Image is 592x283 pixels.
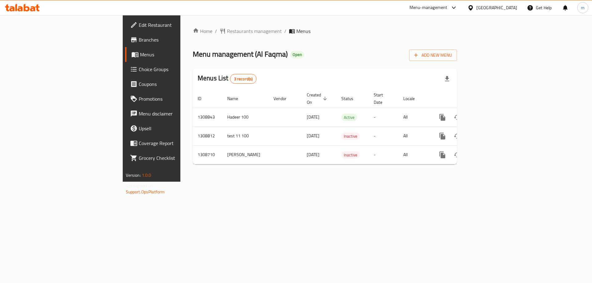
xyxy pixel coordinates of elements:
[230,76,257,82] span: 3 record(s)
[139,154,217,162] span: Grocery Checklist
[193,47,288,61] span: Menu management ( Al Faqma )
[296,27,310,35] span: Menus
[450,148,465,162] button: Change Status
[341,152,360,159] span: Inactive
[450,110,465,125] button: Change Status
[125,91,222,106] a: Promotions
[341,114,357,121] span: Active
[290,52,304,57] span: Open
[374,91,391,106] span: Start Date
[414,51,452,59] span: Add New Menu
[290,51,304,59] div: Open
[369,127,398,145] td: -
[198,95,209,102] span: ID
[193,27,457,35] nav: breadcrumb
[193,89,499,164] table: enhanced table
[409,50,457,61] button: Add New Menu
[403,95,423,102] span: Locale
[142,171,151,179] span: 1.0.0
[341,95,361,102] span: Status
[126,171,141,179] span: Version:
[125,62,222,77] a: Choice Groups
[430,89,499,108] th: Actions
[341,151,360,159] div: Inactive
[139,139,217,147] span: Coverage Report
[125,121,222,136] a: Upsell
[125,47,222,62] a: Menus
[139,95,217,103] span: Promotions
[139,125,217,132] span: Upsell
[450,129,465,144] button: Change Status
[139,66,217,73] span: Choice Groups
[222,145,269,164] td: [PERSON_NAME]
[307,151,319,159] span: [DATE]
[435,148,450,162] button: more
[125,18,222,32] a: Edit Restaurant
[435,110,450,125] button: more
[139,21,217,29] span: Edit Restaurant
[398,108,430,127] td: All
[284,27,286,35] li: /
[341,133,360,140] span: Inactive
[398,145,430,164] td: All
[126,182,154,190] span: Get support on:
[307,91,329,106] span: Created On
[227,27,282,35] span: Restaurants management
[125,136,222,151] a: Coverage Report
[125,106,222,121] a: Menu disclaimer
[220,27,282,35] a: Restaurants management
[139,80,217,88] span: Coupons
[125,151,222,165] a: Grocery Checklist
[222,127,269,145] td: test 11 100
[409,4,447,11] div: Menu-management
[476,4,517,11] div: [GEOGRAPHIC_DATA]
[307,132,319,140] span: [DATE]
[139,36,217,43] span: Branches
[227,95,246,102] span: Name
[369,145,398,164] td: -
[581,4,585,11] span: m
[125,32,222,47] a: Branches
[230,74,257,84] div: Total records count
[398,127,430,145] td: All
[369,108,398,127] td: -
[307,113,319,121] span: [DATE]
[139,110,217,117] span: Menu disclaimer
[126,188,165,196] a: Support.OpsPlatform
[222,108,269,127] td: Hadeer 100
[198,74,257,84] h2: Menus List
[273,95,294,102] span: Vendor
[140,51,217,58] span: Menus
[435,129,450,144] button: more
[440,71,454,86] div: Export file
[125,77,222,91] a: Coupons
